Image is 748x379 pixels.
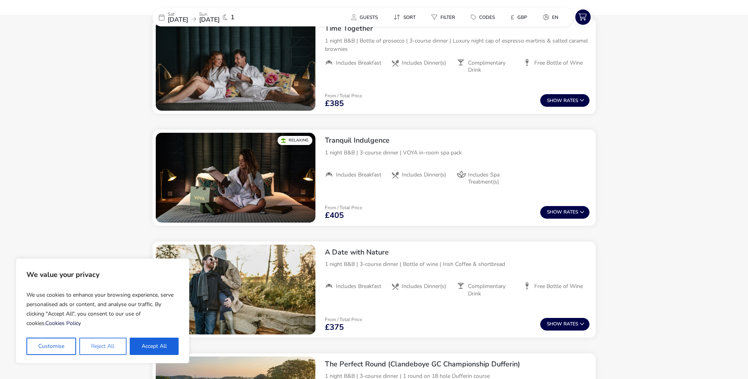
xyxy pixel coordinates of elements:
p: We value your privacy [26,267,179,282]
div: A Date with Nature1 night B&B | 3-course dinner | Bottle of wine | Irish Coffee & shortbreadInclu... [319,242,596,304]
div: Time Together1 night B&B | Bottle of prosecco | 3-course dinner | Luxury night cap of espresso ma... [319,18,596,80]
span: Includes Breakfast [336,59,381,67]
h2: The Perfect Round (Clandeboye GC Championship Dufferin) [325,360,589,369]
p: 1 night B&B | 3-course dinner | VOYA in-room spa pack [325,149,589,157]
span: Includes Breakfast [336,283,381,290]
p: Sat [168,12,188,17]
button: ShowRates [540,94,589,107]
button: Accept All [130,338,179,355]
span: Free Bottle of Wine [534,59,583,67]
button: ShowRates [540,318,589,331]
span: Show [547,321,563,327]
button: £GBP [504,11,533,23]
span: £385 [325,100,344,108]
span: Includes Dinner(s) [402,171,446,178]
i: £ [511,13,514,21]
span: [DATE] [199,15,220,24]
span: £375 [325,323,344,331]
p: 1 night B&B | Bottle of prosecco | 3-course dinner | Luxury night cap of espresso martinis & salt... [325,37,589,53]
span: Includes Spa Treatment(s) [468,171,517,186]
a: Cookies Policy [45,320,81,327]
naf-pibe-menu-bar-item: Codes [464,11,504,23]
span: Show [547,210,563,215]
button: Sort [387,11,422,23]
span: Complimentary Drink [468,59,517,74]
swiper-slide: 1 / 1 [156,245,315,334]
span: GBP [517,14,527,20]
span: Guests [360,14,378,20]
p: From / Total Price [325,317,362,322]
p: From / Total Price [325,93,362,98]
naf-pibe-menu-bar-item: Filter [425,11,464,23]
span: 1 [231,14,235,20]
naf-pibe-menu-bar-item: en [537,11,568,23]
naf-pibe-menu-bar-item: Guests [345,11,387,23]
p: From / Total Price [325,205,362,210]
span: Includes Dinner(s) [402,283,446,290]
span: Free Bottle of Wine [534,283,583,290]
naf-pibe-menu-bar-item: £GBP [504,11,537,23]
div: We value your privacy [16,258,189,363]
button: Codes [464,11,501,23]
span: Includes Dinner(s) [402,59,446,67]
h2: A Date with Nature [325,248,589,257]
button: Reject All [79,338,126,355]
h2: Tranquil Indulgence [325,136,589,145]
span: [DATE] [168,15,188,24]
button: Customise [26,338,76,355]
button: Guests [345,11,384,23]
div: Sat[DATE]Sun[DATE]1 [153,8,271,26]
swiper-slide: 1 / 1 [156,133,315,223]
span: £405 [325,212,344,219]
span: Codes [479,14,495,20]
button: en [537,11,565,23]
span: Includes Breakfast [336,171,381,178]
span: Sort [403,14,416,20]
div: Relaxing [278,136,312,145]
button: Filter [425,11,461,23]
p: 1 night B&B | 3-course dinner | Bottle of wine | Irish Coffee & shortbread [325,260,589,268]
span: Complimentary Drink [468,283,517,297]
h2: Time Together [325,24,589,33]
span: Show [547,98,563,103]
swiper-slide: 1 / 1 [156,21,315,111]
p: We use cookies to enhance your browsing experience, serve personalised ads or content, and analys... [26,287,179,331]
p: Sun [199,12,220,17]
button: ShowRates [540,206,589,219]
div: Tranquil Indulgence1 night B&B | 3-course dinner | VOYA in-room spa packIncludes BreakfastInclude... [319,130,596,192]
span: Filter [440,14,455,20]
naf-pibe-menu-bar-item: Sort [387,11,425,23]
span: en [552,14,558,20]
